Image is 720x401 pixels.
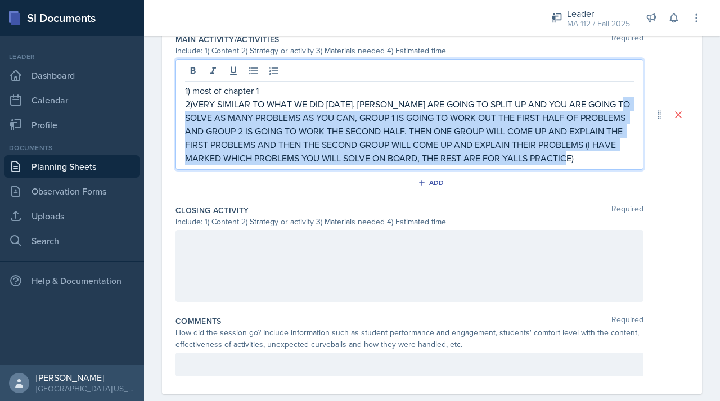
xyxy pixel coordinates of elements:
[4,64,139,87] a: Dashboard
[4,269,139,292] div: Help & Documentation
[36,383,135,394] div: [GEOGRAPHIC_DATA][US_STATE] in [GEOGRAPHIC_DATA]
[567,7,630,20] div: Leader
[611,34,643,45] span: Required
[611,316,643,327] span: Required
[611,205,643,216] span: Required
[175,316,222,327] label: Comments
[4,155,139,178] a: Planning Sheets
[4,229,139,252] a: Search
[175,327,643,350] div: How did the session go? Include information such as student performance and engagement, students'...
[185,84,634,97] p: 1) most of chapter 1
[185,97,634,165] p: 2)VERY SIMILAR TO WHAT WE DID [DATE]. [PERSON_NAME] ARE GOING TO SPLIT UP AND YOU ARE GOING TO SO...
[420,178,444,187] div: Add
[175,216,643,228] div: Include: 1) Content 2) Strategy or activity 3) Materials needed 4) Estimated time
[175,45,643,57] div: Include: 1) Content 2) Strategy or activity 3) Materials needed 4) Estimated time
[4,89,139,111] a: Calendar
[4,52,139,62] div: Leader
[4,180,139,202] a: Observation Forms
[414,174,451,191] button: Add
[567,18,630,30] div: MA 112 / Fall 2025
[4,114,139,136] a: Profile
[175,34,279,45] label: Main Activity/Activities
[175,205,249,216] label: Closing Activity
[4,143,139,153] div: Documents
[36,372,135,383] div: [PERSON_NAME]
[4,205,139,227] a: Uploads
